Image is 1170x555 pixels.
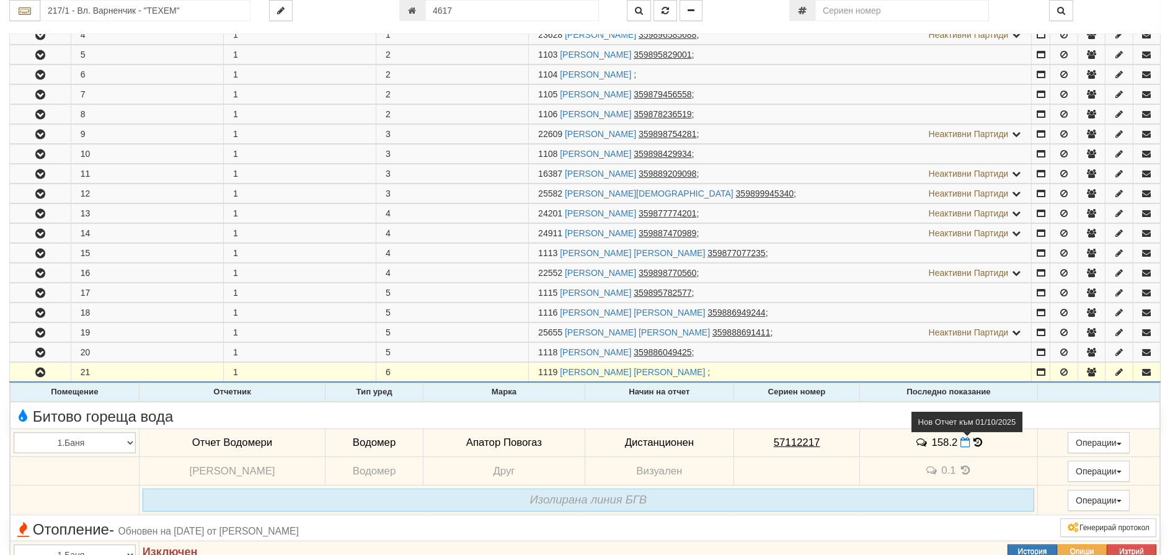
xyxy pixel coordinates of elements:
[565,208,636,218] a: [PERSON_NAME]
[423,383,585,402] th: Марка
[223,65,376,84] td: 1
[929,228,1009,238] span: Неактивни Партиди
[929,208,1009,218] span: Неактивни Партиди
[634,50,691,60] tcxspan: Call 359895829001 via 3CX
[71,244,223,263] td: 15
[386,327,391,337] span: 5
[223,45,376,64] td: 1
[941,465,955,477] span: 0.1
[634,89,691,99] tcxspan: Call 359879456558 via 3CX
[585,383,733,402] th: Начин на отчет
[14,522,299,538] span: Отопление
[71,45,223,64] td: 5
[223,204,376,223] td: 1
[386,69,391,79] span: 2
[565,169,636,179] a: [PERSON_NAME]
[386,228,391,238] span: 4
[736,189,794,198] tcxspan: Call 359899945340 via 3CX
[529,164,1032,184] td: ;
[71,105,223,124] td: 8
[529,224,1032,243] td: ;
[929,30,1009,40] span: Неактивни Партиди
[560,50,631,60] a: [PERSON_NAME]
[733,383,859,402] th: Сериен номер
[634,347,691,357] tcxspan: Call 359886049425 via 3CX
[529,244,1032,263] td: ;
[71,125,223,144] td: 9
[973,437,982,448] span: История на показанията
[71,204,223,223] td: 13
[560,347,631,357] a: [PERSON_NAME]
[386,189,391,198] span: 3
[530,493,647,506] i: Изолирана линия БГВ
[118,526,299,536] span: Обновен на [DATE] от [PERSON_NAME]
[960,437,970,448] i: Нов Отчет към 01/10/2025
[529,85,1032,104] td: ;
[71,184,223,203] td: 12
[223,85,376,104] td: 1
[538,89,557,99] span: Партида №
[71,303,223,322] td: 18
[223,125,376,144] td: 1
[71,363,223,383] td: 21
[538,208,562,218] span: Партида №
[565,189,733,198] a: [PERSON_NAME][DEMOGRAPHIC_DATA]
[386,248,391,258] span: 4
[538,248,557,258] span: Партида №
[634,109,691,119] tcxspan: Call 359878236519 via 3CX
[929,268,1009,278] span: Неактивни Партиди
[529,144,1032,164] td: ;
[639,30,696,40] tcxspan: Call 359896585688 via 3CX
[423,457,585,486] td: Друг
[223,25,376,45] td: 1
[959,464,972,476] span: История на показанията
[71,343,223,362] td: 20
[1068,490,1130,511] button: Операции
[223,164,376,184] td: 1
[538,189,562,198] span: Партида №
[386,50,391,60] span: 2
[538,308,557,317] span: Партида №
[529,105,1032,124] td: ;
[223,105,376,124] td: 1
[386,109,391,119] span: 2
[223,303,376,322] td: 1
[529,264,1032,283] td: ;
[386,30,391,40] span: 1
[538,50,557,60] span: Партида №
[538,129,562,139] span: Партида №
[538,367,557,377] span: Партида №
[386,149,391,159] span: 3
[529,343,1032,362] td: ;
[707,248,765,258] tcxspan: Call 359877077235 via 3CX
[71,65,223,84] td: 6
[529,323,1032,342] td: ;
[560,367,705,377] a: [PERSON_NAME] [PERSON_NAME]
[538,149,557,159] span: Партида №
[223,343,376,362] td: 1
[529,283,1032,303] td: ;
[639,169,696,179] tcxspan: Call 359889209098 via 3CX
[326,457,423,486] td: Водомер
[538,228,562,238] span: Партида №
[529,25,1032,45] td: ;
[223,264,376,283] td: 1
[707,308,765,317] tcxspan: Call 359886949244 via 3CX
[71,85,223,104] td: 7
[538,169,562,179] span: Партида №
[560,149,631,159] a: [PERSON_NAME]
[223,363,376,383] td: 1
[929,327,1009,337] span: Неактивни Партиди
[192,437,272,448] span: Отчет Водомери
[326,383,423,402] th: Тип уред
[565,228,636,238] a: [PERSON_NAME]
[565,129,636,139] a: [PERSON_NAME]
[560,308,705,317] a: [PERSON_NAME] [PERSON_NAME]
[639,268,696,278] tcxspan: Call 359898770560 via 3CX
[560,109,631,119] a: [PERSON_NAME]
[386,347,391,357] span: 5
[223,224,376,243] td: 1
[423,428,585,457] td: Апатор Повогаз
[560,69,631,79] a: [PERSON_NAME]
[565,30,636,40] a: [PERSON_NAME]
